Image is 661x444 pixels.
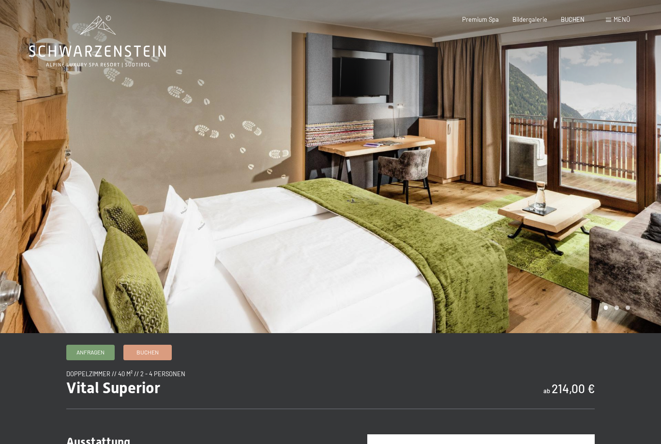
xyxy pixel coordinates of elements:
[561,15,585,23] a: BUCHEN
[67,345,114,360] a: Anfragen
[66,370,185,378] span: Doppelzimmer // 40 m² // 2 - 4 Personen
[66,379,160,397] span: Vital Superior
[76,348,105,356] span: Anfragen
[136,348,159,356] span: Buchen
[124,345,171,360] a: Buchen
[462,15,499,23] a: Premium Spa
[552,382,595,396] b: 214,00 €
[614,15,630,23] span: Menü
[512,15,547,23] a: Bildergalerie
[543,387,550,395] span: ab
